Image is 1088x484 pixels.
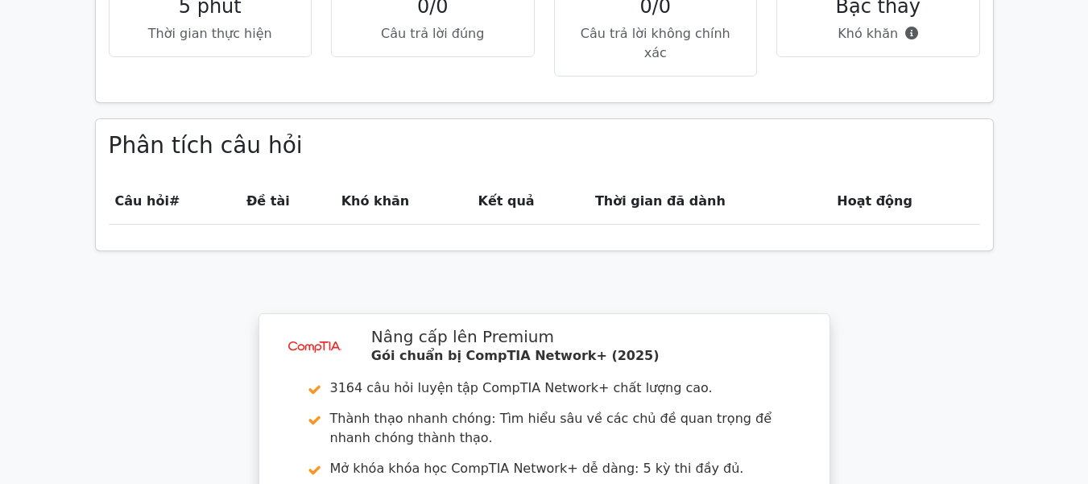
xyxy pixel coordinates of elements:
[381,26,484,41] font: Câu trả lời đúng
[581,26,730,60] font: Câu trả lời không chính xác
[341,193,410,209] font: Khó khăn
[148,26,272,41] font: Thời gian thực hiện
[109,132,303,159] font: Phân tích câu hỏi
[837,193,912,209] font: Hoạt động
[478,193,535,209] font: Kết quả
[595,193,726,209] font: Thời gian đã dành
[169,193,180,209] font: #
[838,26,898,41] font: Khó khăn
[246,193,290,209] font: Đề tài
[115,193,169,209] font: Câu hỏi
